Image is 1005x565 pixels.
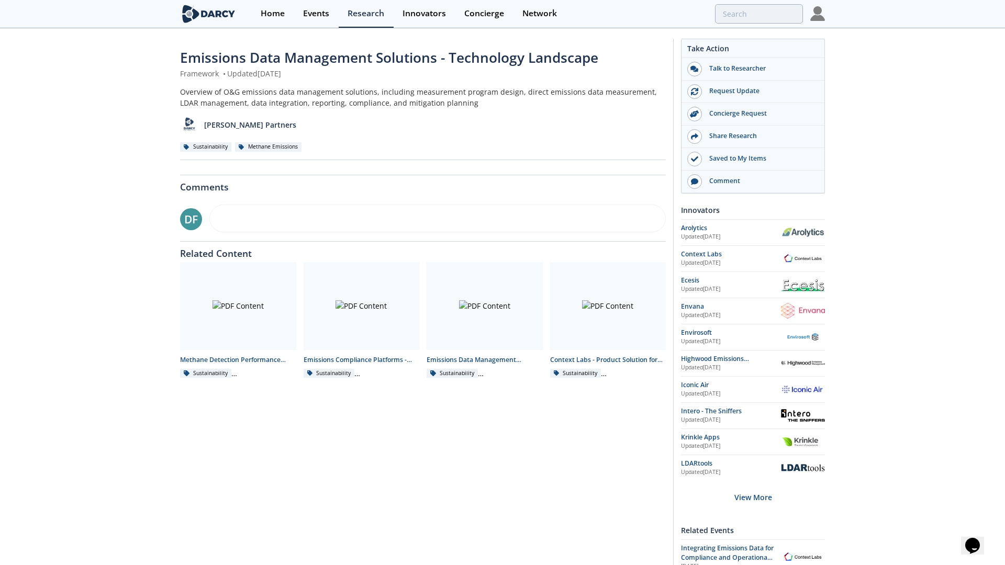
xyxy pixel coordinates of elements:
[221,69,227,78] span: •
[180,5,237,23] img: logo-wide.svg
[681,459,781,468] div: LDARtools
[681,223,781,233] div: Arolytics
[180,208,202,230] div: DF
[781,551,825,563] img: Context Labs
[427,355,543,365] div: Emissions Data Management Solutions - Technology Landscape
[681,328,825,346] a: Envirosoft Updated[DATE] Envirosoft
[702,154,819,163] div: Saved to My Items
[781,333,825,342] img: Envirosoft
[348,9,384,18] div: Research
[781,360,825,366] img: Highwood Emissions Management
[781,464,825,471] img: LDARtools
[702,64,819,73] div: Talk to Researcher
[681,521,825,539] div: Related Events
[781,409,825,422] img: Intero - The Sniffers
[180,175,666,192] div: Comments
[681,354,781,364] div: Highwood Emissions Management
[681,276,825,294] a: Ecesis Updated[DATE] Ecesis
[681,380,781,390] div: Iconic Air
[681,468,781,477] div: Updated [DATE]
[681,285,781,293] div: Updated [DATE]
[681,354,825,372] a: Highwood Emissions Management Updated[DATE] Highwood Emissions Management
[261,9,285,18] div: Home
[681,442,781,450] div: Updated [DATE]
[961,523,995,555] iframe: chat widget
[681,328,781,337] div: Envirosoft
[300,262,423,378] a: PDF Content Emissions Compliance Platforms - Innovator Comparison Sustainability
[427,369,478,378] div: Sustainability
[681,201,825,219] div: Innovators
[702,86,819,96] div: Request Update
[681,311,781,320] div: Updated [DATE]
[180,68,666,79] div: Framework Updated [DATE]
[781,436,825,447] img: Krinkle Apps
[304,369,355,378] div: Sustainability
[681,380,825,399] a: Iconic Air Updated[DATE] Iconic Air
[681,250,825,268] a: Context Labs Updated[DATE] Context Labs
[681,302,825,320] a: Envana Updated[DATE] Envana
[304,355,420,365] div: Emissions Compliance Platforms - Innovator Comparison
[682,43,824,58] div: Take Action
[702,176,819,186] div: Comment
[180,48,598,67] span: Emissions Data Management Solutions - Technology Landscape
[681,337,781,346] div: Updated [DATE]
[781,278,825,291] img: Ecesis
[180,86,666,108] div: Overview of O&G emissions data management solutions, including measurement program design, direct...
[810,6,825,21] img: Profile
[781,303,825,319] img: Envana
[180,355,296,365] div: Methane Detection Performance Analysis – METEC ADED 2024 - Innovator Comparison
[681,406,781,416] div: Intero - The Sniffers
[303,9,329,18] div: Events
[204,119,296,130] p: [PERSON_NAME] Partners
[403,9,446,18] div: Innovators
[522,9,557,18] div: Network
[681,406,825,425] a: Intero - The Sniffers Updated[DATE] Intero - The Sniffers
[180,142,231,152] div: Sustainability
[681,276,781,285] div: Ecesis
[681,433,781,442] div: Krinkle Apps
[681,416,781,424] div: Updated [DATE]
[546,262,670,378] a: PDF Content Context Labs - Product Solution for Emissions Management Sustainability
[681,302,781,311] div: Envana
[681,259,781,267] div: Updated [DATE]
[180,242,666,258] div: Related Content
[681,459,825,477] a: LDARtools Updated[DATE] LDARtools
[681,233,781,241] div: Updated [DATE]
[715,4,803,24] input: Advanced Search
[235,142,301,152] div: Methane Emissions
[781,384,825,394] img: Iconic Air
[681,433,825,451] a: Krinkle Apps Updated[DATE] Krinkle Apps
[781,227,825,238] img: Arolytics
[176,262,300,378] a: PDF Content Methane Detection Performance Analysis – METEC ADED 2024 - Innovator Comparison Susta...
[681,223,825,242] a: Arolytics Updated[DATE] Arolytics
[681,481,825,514] div: View More
[781,253,825,265] img: Context Labs
[681,390,781,398] div: Updated [DATE]
[681,364,781,372] div: Updated [DATE]
[550,355,666,365] div: Context Labs - Product Solution for Emissions Management
[423,262,546,378] a: PDF Content Emissions Data Management Solutions - Technology Landscape Sustainability
[681,250,781,259] div: Context Labs
[702,131,819,141] div: Share Research
[550,369,601,378] div: Sustainability
[464,9,504,18] div: Concierge
[702,109,819,118] div: Concierge Request
[180,369,231,378] div: Sustainability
